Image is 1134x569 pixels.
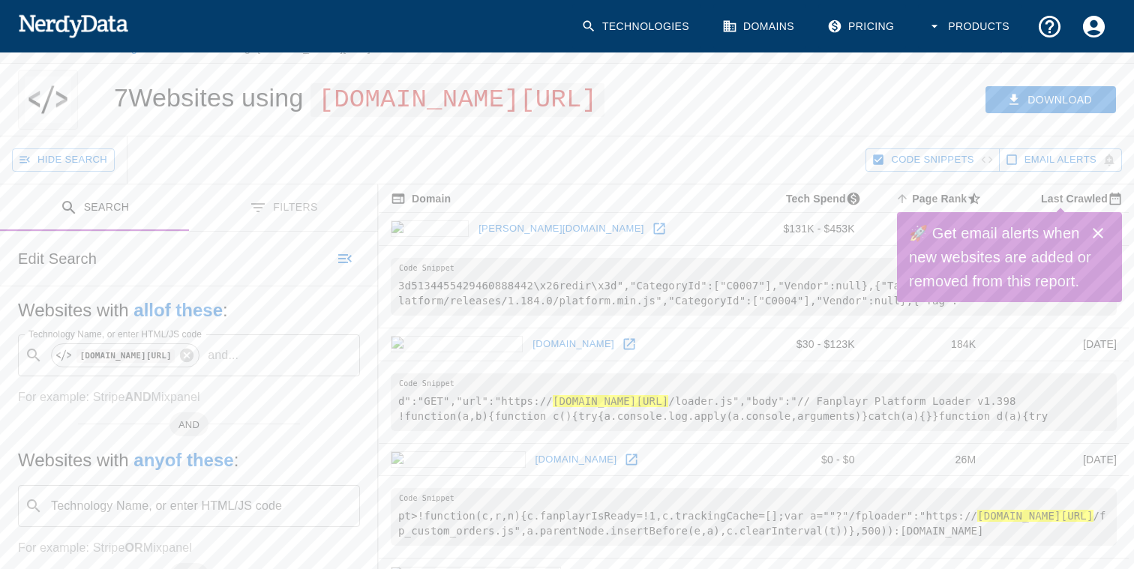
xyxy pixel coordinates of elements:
[1072,4,1116,49] button: Account Settings
[169,418,208,433] span: AND
[133,450,233,470] b: any of these
[475,217,648,241] a: [PERSON_NAME][DOMAIN_NAME]
[867,328,988,361] td: 184K
[713,4,806,49] a: Domains
[648,217,670,240] a: Open tim.it in new window
[988,328,1129,361] td: [DATE]
[51,343,199,367] div: [DOMAIN_NAME][URL]
[391,220,469,237] img: tim.it icon
[391,258,1117,316] pre: 3d5134455429460888442\x26redir\x3d","CategoryId":["C0007"],"Vendor":null},{"Tag":"https:// /platf...
[391,488,1117,546] pre: pt>!function(c,r,n){c.fanplayrIsReady=!1,c.trackingCache=[];var a=""?"/fploader":"https:// /fp_cu...
[18,539,360,557] p: For example: Stripe Mixpanel
[918,4,1021,49] button: Products
[620,448,643,471] a: Open gobar.com.ar in new window
[133,300,223,320] b: all of these
[189,184,378,232] button: Filters
[766,190,867,208] span: The estimated minimum and maximum annual tech spend each webpage has, based on the free, freemium...
[25,70,71,130] img: "cdn.fanplayr.com/client/production" logo
[391,190,451,208] span: The registered domain name (i.e. "nerdydata.com").
[28,328,202,340] label: Technology Name, or enter HTML/JS code
[867,213,988,246] td: 16K
[18,388,360,406] p: For example: Stripe Mixpanel
[867,443,988,476] td: 26M
[18,448,360,472] h5: Websites with :
[124,541,142,554] b: OR
[18,10,128,40] img: NerdyData.com
[892,190,988,208] span: A page popularity ranking based on a domain's backlinks. Smaller numbers signal more popular doma...
[532,448,621,472] a: [DOMAIN_NAME]
[891,151,973,169] span: Hide Code Snippets
[1027,4,1072,49] button: Support and Documentation
[865,148,999,172] button: Hide Code Snippets
[1083,218,1113,248] button: Close
[391,451,526,468] img: gobar.com.ar icon
[572,4,701,49] a: Technologies
[988,443,1129,476] td: [DATE]
[114,83,604,112] h1: 7 Websites using
[76,349,175,362] code: [DOMAIN_NAME][URL]
[737,213,867,246] td: $131K - $453K
[553,395,668,407] hl: [DOMAIN_NAME][URL]
[977,510,1093,522] hl: [DOMAIN_NAME][URL]
[1021,190,1129,208] span: Most recent date this website was successfully crawled
[999,148,1122,172] button: Get email alerts with newly found website results. Click to enable.
[18,298,360,322] h5: Websites with :
[18,247,97,271] h6: Edit Search
[909,221,1092,293] h6: 🚀 Get email alerts when new websites are added or removed from this report.
[618,333,640,355] a: Open fanplayr.com in new window
[529,333,618,356] a: [DOMAIN_NAME]
[391,373,1117,431] pre: d":"GET","url":"https:// /loader.js","body":"// Fanplayr Platform Loader v1.398 !function(a,b){fu...
[985,86,1116,114] button: Download
[1024,151,1096,169] span: Get email alerts with newly found website results. Click to enable.
[202,346,244,364] p: and ...
[818,4,906,49] a: Pricing
[737,443,867,476] td: $0 - $0
[12,148,115,172] button: Hide Search
[310,83,604,117] span: [DOMAIN_NAME][URL]
[391,336,523,352] img: fanplayr.com icon
[124,391,151,403] b: AND
[737,328,867,361] td: $30 - $123K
